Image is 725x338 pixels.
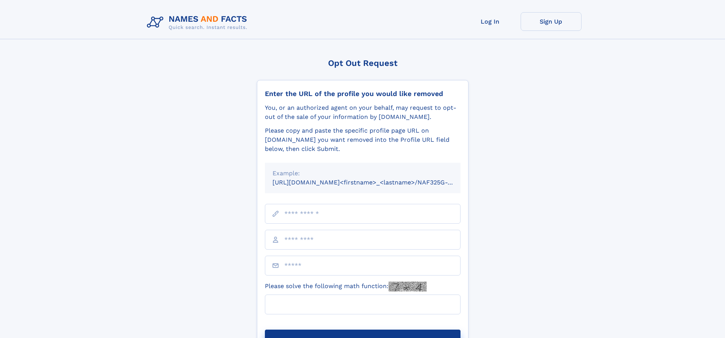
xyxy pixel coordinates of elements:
[265,90,460,98] div: Enter the URL of the profile you would like removed
[265,126,460,154] div: Please copy and paste the specific profile page URL on [DOMAIN_NAME] you want removed into the Pr...
[460,12,521,31] a: Log In
[272,169,453,178] div: Example:
[521,12,582,31] a: Sign Up
[265,103,460,122] div: You, or an authorized agent on your behalf, may request to opt-out of the sale of your informatio...
[257,58,468,68] div: Opt Out Request
[265,282,427,292] label: Please solve the following math function:
[144,12,253,33] img: Logo Names and Facts
[272,179,475,186] small: [URL][DOMAIN_NAME]<firstname>_<lastname>/NAF325G-xxxxxxxx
